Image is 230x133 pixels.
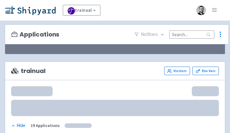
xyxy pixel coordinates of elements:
div: 19 Applications [31,122,60,129]
button: Hide [11,122,26,129]
a: Env Vars [192,67,219,75]
h3: Applications [11,31,59,38]
span: No filter s [141,31,158,38]
input: Search... [169,30,214,39]
a: trainual [63,5,100,16]
img: Shipyard logo [5,5,56,15]
div: Hide [11,122,25,129]
span: trainual [11,68,46,74]
a: Visitors [164,67,190,75]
